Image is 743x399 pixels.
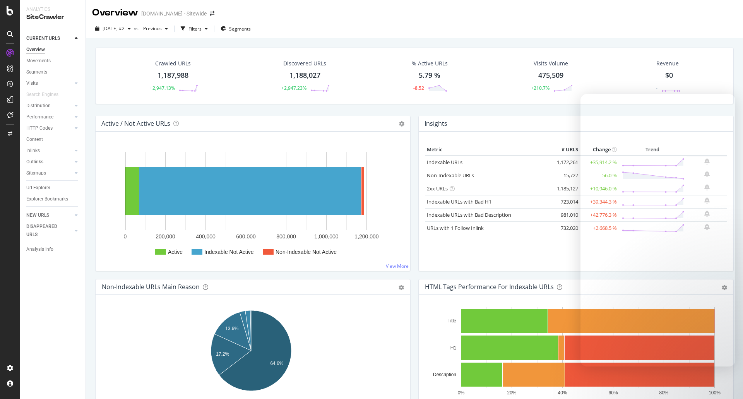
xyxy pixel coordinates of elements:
div: Url Explorer [26,184,50,192]
td: +42,776.3 % [580,208,619,221]
text: Description [433,372,456,377]
span: Revenue [656,60,679,67]
a: Indexable URLs with Bad Description [427,211,511,218]
span: Segments [229,26,251,32]
td: +2,668.5 % [580,221,619,235]
div: Distribution [26,102,51,110]
a: NEW URLS [26,211,72,219]
a: Overview [26,46,80,54]
a: Inlinks [26,147,72,155]
a: Url Explorer [26,184,80,192]
a: Indexable URLs with Bad H1 [427,198,491,205]
div: Analysis Info [26,245,53,253]
text: Active [168,249,183,255]
button: Segments [217,22,254,35]
text: 0 [124,233,127,240]
div: Segments [26,68,47,76]
a: 2xx URLs [427,185,448,192]
svg: A chart. [102,144,404,265]
text: 800,000 [276,233,296,240]
span: Previous [140,25,162,32]
div: SiteCrawler [26,13,79,22]
div: Sitemaps [26,169,46,177]
th: # URLS [549,144,580,156]
a: Search Engines [26,91,66,99]
svg: A chart. [425,307,724,397]
div: CURRENT URLS [26,34,60,43]
text: 17.2% [216,351,229,357]
div: - [656,85,657,91]
a: Sitemaps [26,169,72,177]
div: Search Engines [26,91,58,99]
div: Visits Volume [534,60,568,67]
div: Non-Indexable URLs Main Reason [102,283,200,291]
th: Metric [425,144,549,156]
text: 0% [458,390,465,396]
a: HTTP Codes [26,124,72,132]
text: 80% [659,390,668,396]
text: Indexable Not Active [204,249,254,255]
iframe: Intercom live chat [580,94,735,366]
div: [DOMAIN_NAME] - Sitewide [141,10,207,17]
div: HTML Tags Performance for Indexable URLs [425,283,554,291]
h4: Active / Not Active URLs [101,118,170,129]
text: 40% [558,390,567,396]
div: Content [26,135,43,144]
text: 1,000,000 [314,233,338,240]
div: 1,187,988 [158,70,188,80]
a: Outlinks [26,158,72,166]
text: 200,000 [156,233,175,240]
i: Options [399,121,404,127]
a: CURRENT URLS [26,34,72,43]
h4: Insights [425,118,447,129]
a: Content [26,135,80,144]
td: +35,914.2 % [580,156,619,169]
text: 20% [507,390,516,396]
div: Explorer Bookmarks [26,195,68,203]
text: Non-Indexable Not Active [276,249,337,255]
a: Movements [26,57,80,65]
text: 600,000 [236,233,256,240]
svg: A chart. [102,307,401,397]
div: NEW URLS [26,211,49,219]
div: +2,947.23% [281,85,306,91]
iframe: Intercom live chat [717,373,735,391]
td: 1,185,127 [549,182,580,195]
div: Discovered URLs [283,60,326,67]
div: +2,947.13% [150,85,175,91]
text: 100% [709,390,721,396]
button: Filters [178,22,211,35]
div: HTTP Codes [26,124,53,132]
a: Explorer Bookmarks [26,195,80,203]
div: 5.79 % [419,70,440,80]
div: arrow-right-arrow-left [210,11,214,16]
div: Visits [26,79,38,87]
a: Visits [26,79,72,87]
span: vs [134,25,140,32]
div: 1,188,027 [289,70,320,80]
div: % Active URLs [412,60,448,67]
a: View More [386,263,409,269]
a: Performance [26,113,72,121]
div: Movements [26,57,51,65]
td: +39,344.3 % [580,195,619,208]
a: Distribution [26,102,72,110]
text: 400,000 [196,233,216,240]
span: $0 [665,70,673,80]
a: Indexable URLs [427,159,462,166]
a: URLs with 1 Follow Inlink [427,224,484,231]
td: 981,010 [549,208,580,221]
text: 1,200,000 [354,233,378,240]
div: Outlinks [26,158,43,166]
button: [DATE] #2 [92,22,134,35]
text: 60% [608,390,618,396]
div: Overview [26,46,45,54]
div: DISAPPEARED URLS [26,223,65,239]
div: 475,509 [538,70,563,80]
a: DISAPPEARED URLS [26,223,72,239]
div: Crawled URLs [155,60,191,67]
th: Change [580,144,619,156]
td: 732,020 [549,221,580,235]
